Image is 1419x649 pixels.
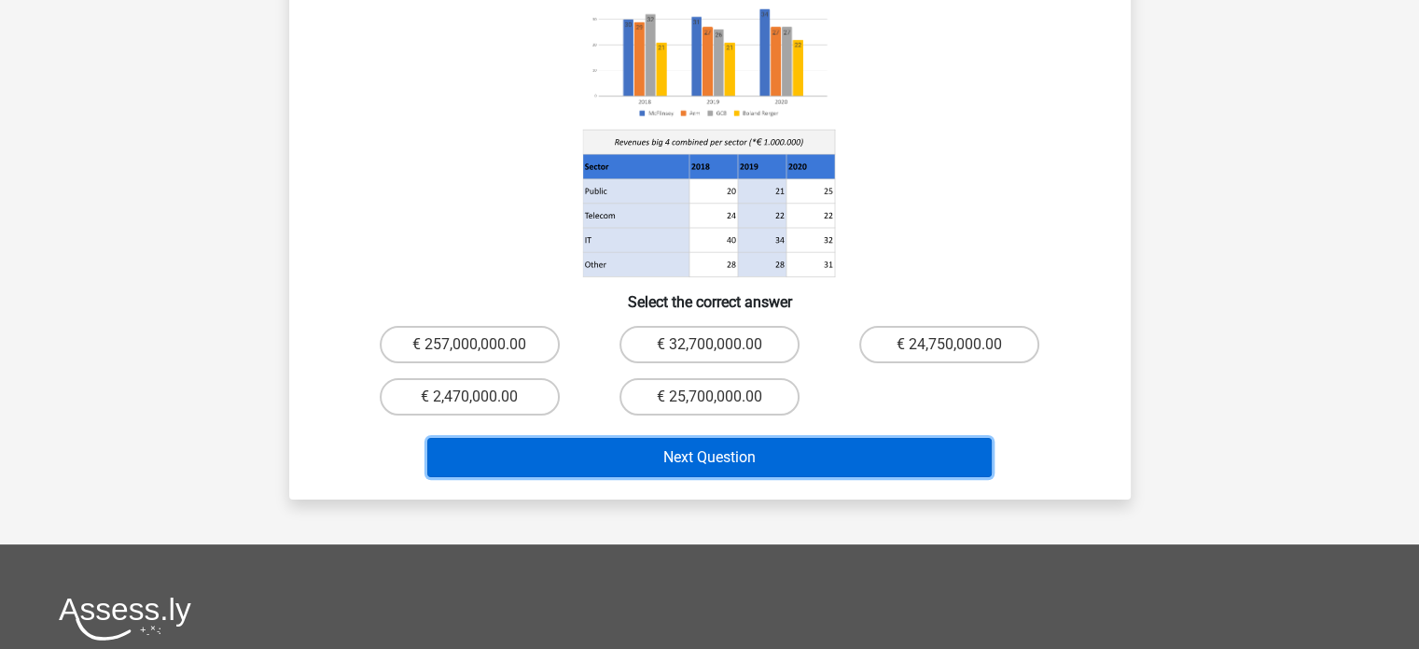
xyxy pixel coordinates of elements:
button: Next Question [427,438,992,477]
label: € 25,700,000.00 [619,378,800,416]
h6: Select the correct answer [319,278,1101,311]
label: € 257,000,000.00 [380,326,560,363]
img: Assessly logo [59,597,191,641]
label: € 2,470,000.00 [380,378,560,416]
label: € 24,750,000.00 [859,326,1039,363]
label: € 32,700,000.00 [619,326,800,363]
